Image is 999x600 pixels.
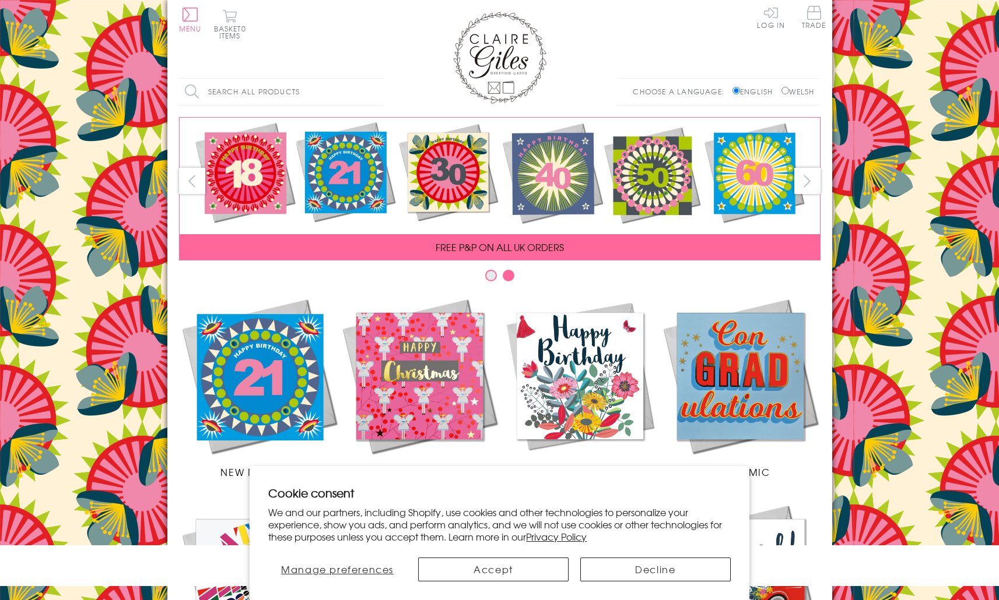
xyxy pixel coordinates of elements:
a: Christmas [339,296,500,479]
span: New Releases [220,465,297,479]
input: Search [371,79,383,105]
a: Privacy Policy [526,530,587,543]
div: Carousel Pagination [179,269,821,287]
span: Christmas [390,465,449,479]
p: Choose a language: [633,86,730,97]
img: Claire Giles Greetings Cards [453,12,546,104]
p: We and our partners, including Shopify, use cookies and other technologies to personalize your ex... [268,506,731,542]
button: Carousel Page 2 (Current Slide) [503,270,514,281]
a: Birthdays [500,296,660,479]
span: Birthdays [552,465,608,479]
button: next [794,168,821,194]
a: New Releases [179,296,339,479]
button: Accept [418,557,569,581]
a: Academic [660,296,821,479]
label: English [732,86,779,97]
input: English [732,87,740,94]
span: Academic [710,465,770,479]
h2: Cookie consent [268,485,731,501]
span: Trade [802,6,826,29]
span: 0 items [219,23,246,41]
a: Log In [757,6,785,29]
span: Menu [179,23,202,34]
button: Carousel Page 1 [485,270,497,281]
button: Manage preferences [268,557,406,581]
button: Decline [580,557,731,581]
a: Trade [802,6,826,31]
span: FREE P&P ON ALL UK ORDERS [436,240,564,254]
input: Welsh [781,87,789,94]
span: Manage preferences [281,562,394,576]
input: Search all products [179,79,383,105]
button: Basket0 items [214,9,246,39]
label: Welsh [781,86,815,97]
button: prev [179,168,205,194]
button: Menu [179,8,202,32]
